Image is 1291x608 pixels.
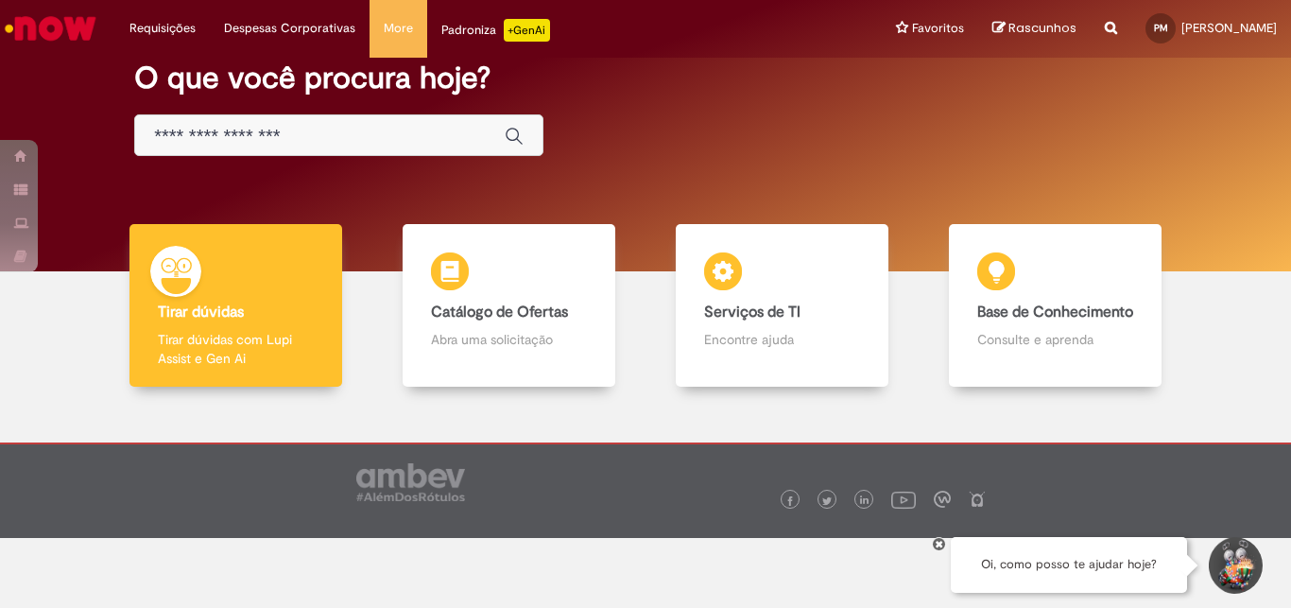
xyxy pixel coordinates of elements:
button: Iniciar Conversa de Suporte [1206,537,1263,594]
img: logo_footer_linkedin.png [860,495,869,507]
span: Despesas Corporativas [224,19,355,38]
p: +GenAi [504,19,550,42]
b: Tirar dúvidas [158,303,244,321]
img: logo_footer_naosei.png [969,491,986,508]
span: Favoritos [912,19,964,38]
b: Base de Conhecimento [977,303,1133,321]
span: PM [1154,22,1168,34]
p: Consulte e aprenda [977,330,1133,349]
img: logo_footer_workplace.png [934,491,951,508]
b: Serviços de TI [704,303,800,321]
b: Catálogo de Ofertas [431,303,568,321]
a: Catálogo de Ofertas Abra uma solicitação [372,224,645,388]
img: logo_footer_facebook.png [785,496,795,506]
span: [PERSON_NAME] [1181,20,1277,36]
img: logo_footer_twitter.png [822,496,832,506]
span: Rascunhos [1008,19,1076,37]
div: Padroniza [441,19,550,42]
p: Abra uma solicitação [431,330,587,349]
h2: O que você procura hoje? [134,61,1157,95]
a: Tirar dúvidas Tirar dúvidas com Lupi Assist e Gen Ai [99,224,372,388]
span: Requisições [129,19,196,38]
img: ServiceNow [2,9,99,47]
a: Rascunhos [992,20,1076,38]
span: More [384,19,413,38]
img: logo_footer_ambev_rotulo_gray.png [356,463,465,501]
p: Tirar dúvidas com Lupi Assist e Gen Ai [158,330,314,368]
p: Encontre ajuda [704,330,860,349]
img: logo_footer_youtube.png [891,487,916,512]
div: Oi, como posso te ajudar hoje? [951,537,1187,593]
a: Serviços de TI Encontre ajuda [645,224,919,388]
a: Base de Conhecimento Consulte e aprenda [919,224,1192,388]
